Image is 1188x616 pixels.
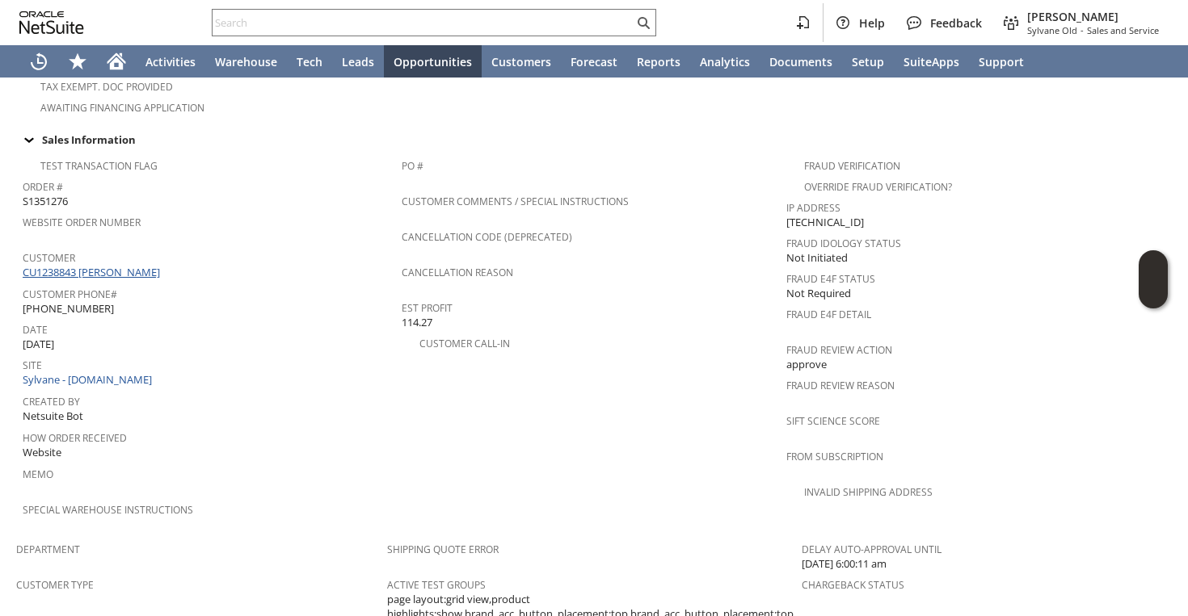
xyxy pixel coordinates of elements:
[136,45,205,78] a: Activities
[213,13,634,32] input: Search
[561,45,627,78] a: Forecast
[482,45,561,78] a: Customers
[786,201,840,215] a: IP Address
[804,485,933,499] a: Invalid Shipping Address
[287,45,332,78] a: Tech
[23,194,68,209] span: S1351276
[894,45,969,78] a: SuiteApps
[904,54,959,69] span: SuiteApps
[786,379,895,392] a: Fraud Review Reason
[23,216,141,229] a: Website Order Number
[419,337,510,350] a: Customer Call-in
[1027,24,1077,36] span: Sylvane Old
[297,54,322,69] span: Tech
[23,358,42,372] a: Site
[205,45,287,78] a: Warehouse
[387,543,499,556] a: Shipping Quote Error
[402,159,423,173] a: PO #
[16,129,1172,150] td: Sales Information
[40,101,204,115] a: Awaiting Financing Application
[23,287,117,301] a: Customer Phone#
[786,343,892,357] a: Fraud Review Action
[402,195,629,208] a: Customer Comments / Special Instructions
[760,45,842,78] a: Documents
[23,301,114,316] span: [PHONE_NUMBER]
[786,250,848,266] span: Not Initiated
[23,503,193,517] a: Special Warehouse Instructions
[402,315,432,330] span: 114.27
[786,215,864,230] span: [TECHNICAL_ID]
[1139,280,1168,309] span: Oracle Guided Learning Widget. To move around, please hold and drag
[786,237,901,250] a: Fraud Idology Status
[1087,24,1159,36] span: Sales and Service
[802,543,942,556] a: Delay Auto-Approval Until
[23,431,127,445] a: How Order Received
[1139,250,1168,308] iframe: Click here to launch Oracle Guided Learning Help Panel
[29,52,48,71] svg: Recent Records
[786,414,880,428] a: Sift Science Score
[23,467,53,481] a: Memo
[97,45,136,78] a: Home
[342,54,374,69] span: Leads
[402,230,572,244] a: Cancellation Code (deprecated)
[40,80,173,94] a: Tax Exempt. Doc Provided
[23,337,54,352] span: [DATE]
[769,54,832,69] span: Documents
[107,52,126,71] svg: Home
[19,11,84,34] svg: logo
[402,266,513,279] a: Cancellation Reason
[802,578,904,592] a: Chargeback Status
[23,251,75,265] a: Customer
[802,556,887,572] span: [DATE] 6:00:11 am
[852,54,884,69] span: Setup
[145,54,196,69] span: Activities
[23,180,63,194] a: Order #
[332,45,384,78] a: Leads
[40,159,158,173] a: Test Transaction Flag
[786,308,871,321] a: Fraud E4F Detail
[634,13,653,32] svg: Search
[16,543,80,556] a: Department
[1081,24,1084,36] span: -
[859,15,885,31] span: Help
[394,54,472,69] span: Opportunities
[384,45,482,78] a: Opportunities
[804,180,952,194] a: Override Fraud Verification?
[491,54,551,69] span: Customers
[68,52,87,71] svg: Shortcuts
[786,450,883,463] a: From Subscription
[786,272,875,286] a: Fraud E4F Status
[23,372,156,387] a: Sylvane - [DOMAIN_NAME]
[969,45,1034,78] a: Support
[979,54,1024,69] span: Support
[23,445,61,460] span: Website
[23,323,48,337] a: Date
[16,578,94,592] a: Customer Type
[627,45,690,78] a: Reports
[930,15,982,31] span: Feedback
[786,357,827,372] span: approve
[1027,9,1159,24] span: [PERSON_NAME]
[16,129,1165,150] div: Sales Information
[786,286,851,301] span: Not Required
[571,54,617,69] span: Forecast
[804,159,900,173] a: Fraud Verification
[19,45,58,78] a: Recent Records
[637,54,680,69] span: Reports
[690,45,760,78] a: Analytics
[402,301,453,315] a: Est Profit
[23,395,80,409] a: Created By
[23,265,164,279] a: CU1238843 [PERSON_NAME]
[215,54,277,69] span: Warehouse
[842,45,894,78] a: Setup
[58,45,97,78] div: Shortcuts
[387,578,486,592] a: Active Test Groups
[23,409,83,424] span: Netsuite Bot
[700,54,750,69] span: Analytics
